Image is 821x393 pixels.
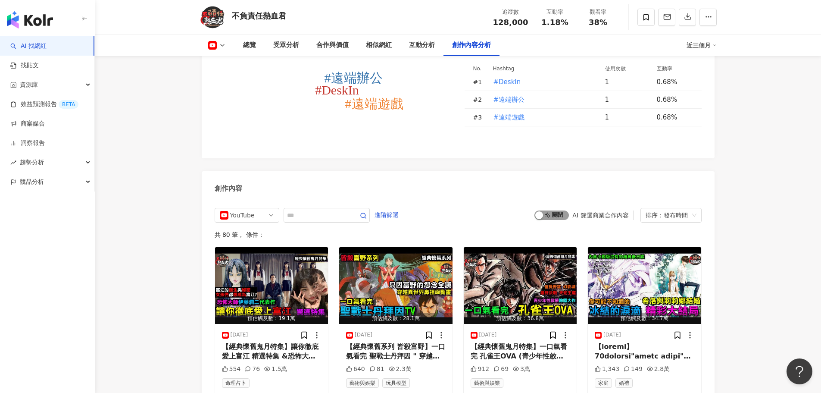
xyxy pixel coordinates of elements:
[464,247,577,324] button: 預估觸及數：36.8萬
[603,331,621,339] div: [DATE]
[464,313,577,324] div: 預估觸及數：36.8萬
[222,378,250,388] span: 命理占卜
[471,342,570,362] div: 【經典懷舊鬼月特集】一口氣看完 孔雀王OVA (青少年性啟蒙除靈大作 )@工商合作信箱 :[PERSON_NAME][EMAIL_ADDRESS][DOMAIN_NAME] 《孔雀王》是[DEM...
[215,247,328,324] button: 預估觸及數：19.1萬
[493,365,509,374] div: 69
[382,378,410,388] span: 玩具模型
[473,113,486,122] div: # 3
[315,83,359,97] tspan: #DeskIn
[200,4,225,30] img: KOL Avatar
[215,313,328,324] div: 預估觸及數：19.1萬
[346,365,365,374] div: 640
[10,61,39,70] a: 找貼文
[10,139,45,148] a: 洞察報告
[615,378,633,388] span: 婚禮
[486,91,598,109] td: #遠端辦公
[605,77,650,87] div: 1
[375,208,399,222] span: 進階篩選
[493,73,521,91] button: #DeskIn
[486,64,598,73] th: Hashtag
[374,208,399,222] button: 進階篩選
[486,109,598,126] td: #遠端遊戲
[650,91,702,109] td: 0.68%
[264,365,287,374] div: 1.5萬
[339,247,453,324] img: post-image
[7,11,53,28] img: logo
[598,64,650,73] th: 使用次數
[589,18,607,27] span: 38%
[493,18,528,27] span: 128,000
[493,113,525,122] span: #遠端遊戲
[657,95,693,104] div: 0.68%
[588,313,701,324] div: 預估觸及數：34.7萬
[465,64,486,73] th: No.
[493,8,528,16] div: 追蹤數
[582,8,615,16] div: 觀看率
[493,109,525,126] button: #遠端遊戲
[316,40,349,50] div: 合作與價值
[486,73,598,91] td: #DeskIn
[339,313,453,324] div: 預估觸及數：28.1萬
[595,378,612,388] span: 家庭
[687,38,717,52] div: 近三個月
[346,378,379,388] span: 藝術與娛樂
[541,18,568,27] span: 1.18%
[10,100,78,109] a: 效益預測報告BETA
[646,208,689,222] div: 排序：發布時間
[230,208,258,222] div: YouTube
[588,247,701,324] button: 預估觸及數：34.7萬
[471,365,490,374] div: 912
[369,365,384,374] div: 81
[493,77,521,87] span: #DeskIn
[215,184,242,193] div: 創作內容
[222,365,241,374] div: 554
[493,95,525,104] span: #遠端辦公
[345,97,403,111] tspan: #遠端遊戲
[452,40,491,50] div: 創作內容分析
[539,8,571,16] div: 互動率
[409,40,435,50] div: 互動分析
[215,231,702,238] div: 共 80 筆 ， 條件：
[222,342,322,362] div: 【經典懷舊鬼月特集】讓你徹底愛上富江 精選特集 &恐怖大師 [PERSON_NAME]代表作 ([PERSON_NAME]的誕生與秘密&為何女孩們都想成為[PERSON_NAME]?)@工商合作...
[605,113,650,122] div: 1
[273,40,299,50] div: 受眾分析
[657,113,693,122] div: 0.68%
[479,331,497,339] div: [DATE]
[231,331,248,339] div: [DATE]
[473,77,486,87] div: # 1
[346,342,446,362] div: 【經典懷舊系列 皆殺富野】一口氣看完 聖戰士丹拜因 " 穿越異世界鼻祖級動畫" ( 鋼彈之父[PERSON_NAME]作品 聖戦士ダンバイン 超級機器人大戰Y )@工商合作信箱 :[EMAIL_...
[572,212,628,219] div: AI 篩選商業合作內容
[647,365,670,374] div: 2.8萬
[339,247,453,324] button: 預估觸及數：28.1萬
[650,64,702,73] th: 互動率
[215,247,328,324] img: post-image
[366,40,392,50] div: 相似網紅
[493,91,525,108] button: #遠端辦公
[10,160,16,166] span: rise
[650,109,702,126] td: 0.68%
[595,365,619,374] div: 1,343
[464,247,577,324] img: post-image
[657,77,693,87] div: 0.68%
[588,247,701,324] img: post-image
[787,358,812,384] iframe: Help Scout Beacon - Open
[10,119,45,128] a: 商案媒合
[389,365,412,374] div: 2.3萬
[624,365,643,374] div: 149
[10,42,47,50] a: searchAI 找網紅
[355,331,372,339] div: [DATE]
[605,95,650,104] div: 1
[20,153,44,172] span: 趨勢分析
[650,73,702,91] td: 0.68%
[471,378,503,388] span: 藝術與娛樂
[595,342,694,362] div: 【loremi】70dolorsi"ametc adipi" elitsedd&eiusmodtempor( in utlaborE 39etdo)mag: aliqu://enima.mi/V...
[473,95,486,104] div: # 2
[245,365,260,374] div: 76
[513,365,530,374] div: 3萬
[20,172,44,192] span: 競品分析
[232,10,286,21] div: 不負責任熱血君
[324,71,382,85] tspan: #遠端辦公
[20,75,38,94] span: 資源庫
[243,40,256,50] div: 總覽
